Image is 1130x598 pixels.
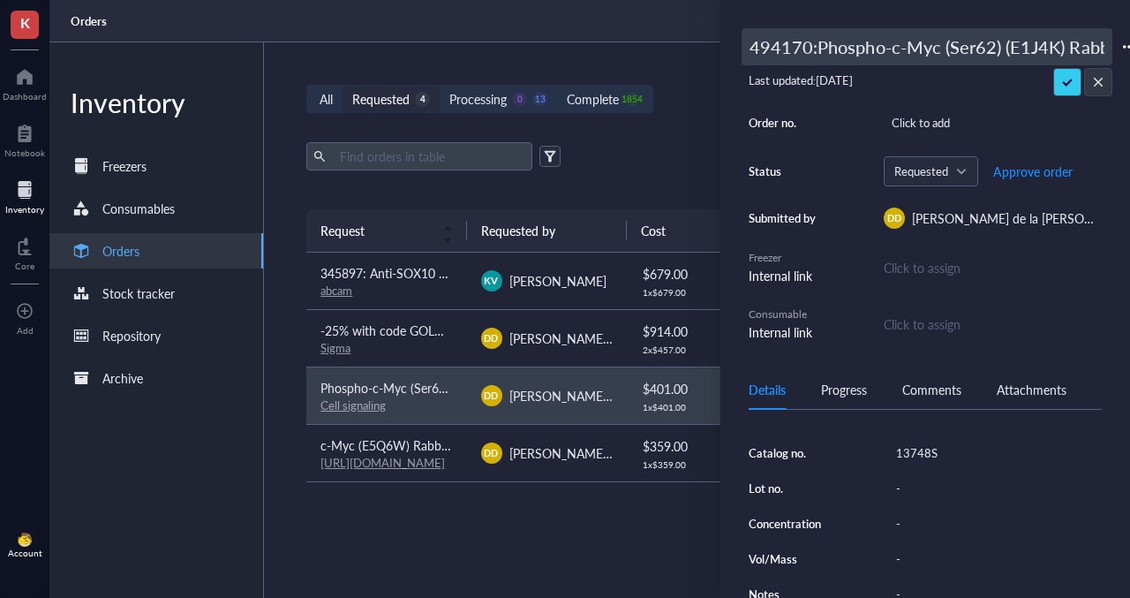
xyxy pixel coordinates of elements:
div: 4 [415,92,430,107]
div: Archive [102,368,143,388]
div: Stock tracker [102,284,175,303]
div: $ 359.00 [643,436,714,456]
div: - [888,547,1102,572]
div: Internal link [749,266,819,285]
div: Processing [449,89,507,109]
span: 345897: Anti-SOX10 antibody [EPR4007] [320,264,547,282]
div: Status [749,163,819,179]
span: [PERSON_NAME] [509,272,606,290]
div: Click to assign [884,258,1102,277]
span: Request [320,221,431,240]
a: Notebook [4,119,45,158]
div: $ 679.00 [643,264,714,284]
div: Concentration [749,516,839,532]
a: abcam [320,282,352,299]
span: -25% with code GOLDEN25 006724: Anti-Integrin Beta1, clone AIIB2 (Azide Free) Antibody [320,322,820,339]
div: 13 [532,92,547,107]
div: 1 x $ 679.00 [643,287,714,298]
a: [URL][DOMAIN_NAME] [320,454,445,471]
div: Comments [902,380,961,399]
div: - [888,511,1102,536]
span: Requested [894,163,964,179]
div: Dashboard [3,91,47,102]
span: Approve order [993,164,1073,178]
button: Approve order [992,157,1073,185]
a: Stock tracker [49,276,263,311]
input: Find orders in table [333,143,525,170]
a: Consumables [49,191,263,226]
div: 1854 [625,92,640,107]
div: Click to assign [884,314,1102,334]
div: Attachments [997,380,1066,399]
a: Sigma [320,339,350,356]
div: Progress [821,380,867,399]
span: DD [484,446,498,460]
span: [PERSON_NAME] de la [PERSON_NAME] [509,444,736,462]
span: KV [485,273,498,288]
span: DD [887,211,901,225]
div: Inventory [5,204,44,215]
div: Consumables [102,199,175,218]
div: Orders [102,241,139,261]
span: c-Myc (E5Q6W) Rabbit mAb #18583 [320,436,524,454]
a: Archive [49,360,263,396]
div: Inventory [49,85,263,120]
div: $ 914.00 [643,322,714,341]
a: Freezers [49,148,263,184]
div: 0 [512,92,527,107]
div: Account [8,548,42,558]
span: DD [484,389,498,403]
div: Last updated: [DATE] [749,72,1102,88]
div: Core [15,261,34,271]
div: Catalog no. [749,445,839,461]
th: Request [306,209,466,252]
th: Requested by [467,209,627,252]
a: Dashboard [3,63,47,102]
div: Consumable [749,307,819,322]
div: Freezer [749,250,819,266]
div: Lot no. [749,481,839,496]
div: Click to add [884,110,1102,135]
div: Repository [102,326,161,345]
th: Cost [627,209,728,252]
div: $ 401.00 [643,379,714,398]
div: segmented control [306,85,652,113]
a: Core [15,232,34,271]
div: 2 x $ 457.00 [643,344,714,355]
div: Submitted by [749,210,819,226]
div: Freezers [102,156,147,176]
span: [PERSON_NAME] de la [PERSON_NAME] [509,387,736,405]
a: Orders [71,13,110,29]
div: Internal link [749,322,819,342]
a: Cell signaling [320,397,386,413]
a: Orders [49,233,263,269]
div: Details [749,380,786,399]
div: All [320,89,333,109]
div: 1 x $ 359.00 [643,459,714,470]
div: Notebook [4,148,45,158]
div: 1 x $ 401.00 [643,402,714,413]
div: Complete [567,89,619,109]
div: 13748S [888,441,1102,466]
div: Order no. [749,115,819,131]
span: DD [484,331,498,345]
span: K [20,11,30,34]
div: - [888,476,1102,501]
a: Inventory [5,176,44,215]
span: Phospho-c-Myc (Ser62) (E1J4K) Rabbit mAb #13748 [320,379,608,397]
img: da48f3c6-a43e-4a2d-aade-5eac0d93827f.jpeg [18,533,32,547]
div: Add [17,325,34,336]
a: Repository [49,318,263,353]
div: Vol/Mass [749,551,839,567]
span: [PERSON_NAME] de la [PERSON_NAME] [509,329,736,347]
div: Requested [352,89,410,109]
